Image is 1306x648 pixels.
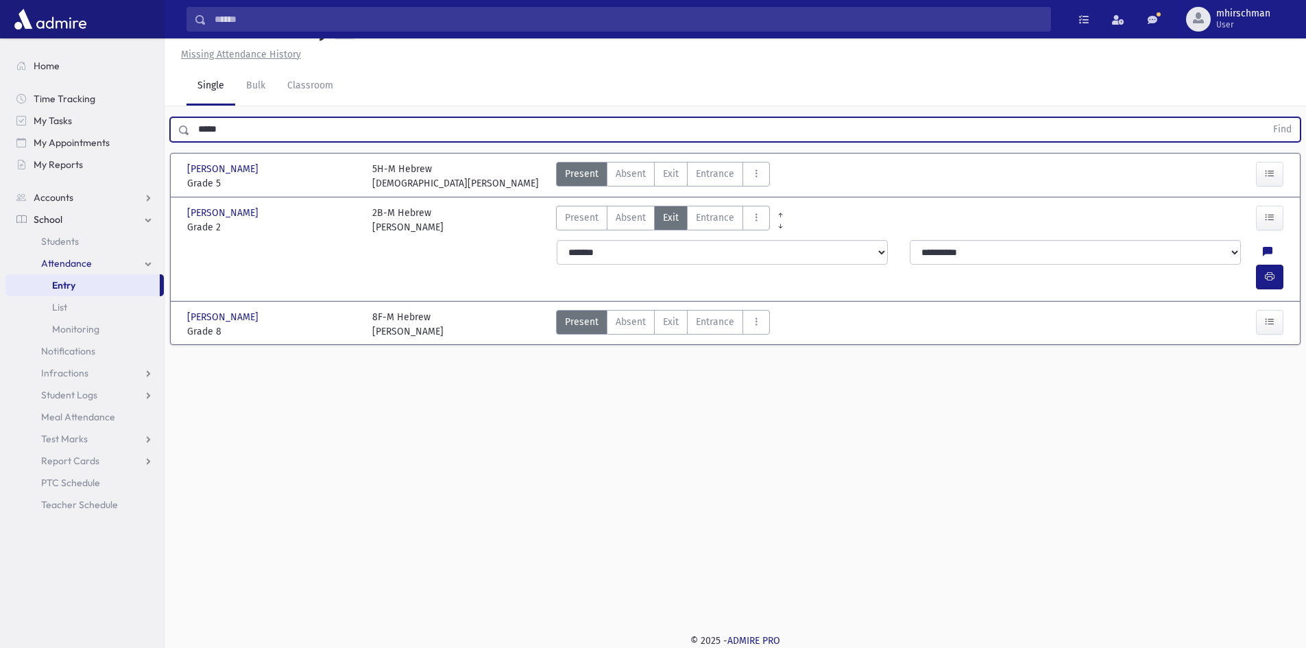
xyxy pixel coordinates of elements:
span: mhirschman [1216,8,1270,19]
a: Student Logs [5,384,164,406]
span: Present [565,167,598,181]
a: Time Tracking [5,88,164,110]
span: Grade 5 [187,176,359,191]
span: Exit [663,167,679,181]
span: Grade 8 [187,324,359,339]
a: My Reports [5,154,164,176]
a: PTC Schedule [5,472,164,494]
button: Find [1265,118,1300,141]
span: School [34,213,62,226]
a: Report Cards [5,450,164,472]
span: Students [41,235,79,248]
img: AdmirePro [11,5,90,33]
div: 8F-M Hebrew [PERSON_NAME] [372,310,444,339]
a: Classroom [276,67,344,106]
span: Home [34,60,60,72]
span: Meal Attendance [41,411,115,423]
span: Present [565,315,598,329]
a: School [5,208,164,230]
a: Meal Attendance [5,406,164,428]
div: © 2025 - [186,634,1284,648]
a: Monitoring [5,318,164,340]
div: 5H-M Hebrew [DEMOGRAPHIC_DATA][PERSON_NAME] [372,162,539,191]
span: List [52,301,67,313]
span: Monitoring [52,323,99,335]
a: Notifications [5,340,164,362]
span: [PERSON_NAME] [187,162,261,176]
span: Infractions [41,367,88,379]
a: Teacher Schedule [5,494,164,516]
a: My Tasks [5,110,164,132]
u: Missing Attendance History [181,49,301,60]
a: List [5,296,164,318]
span: Present [565,211,598,225]
span: [PERSON_NAME] [187,310,261,324]
a: Infractions [5,362,164,384]
span: Report Cards [41,455,99,467]
span: Teacher Schedule [41,499,118,511]
span: Test Marks [41,433,88,445]
a: My Appointments [5,132,164,154]
span: Attendance [41,257,92,269]
span: Exit [663,211,679,225]
a: Test Marks [5,428,164,450]
a: Entry [5,274,160,296]
span: Notifications [41,345,95,357]
div: 2B-M Hebrew [PERSON_NAME] [372,206,444,235]
span: User [1216,19,1270,30]
a: Attendance [5,252,164,274]
span: [PERSON_NAME] [187,206,261,220]
a: Home [5,55,164,77]
span: Entry [52,279,75,291]
span: Student Logs [41,389,97,401]
span: PTC Schedule [41,477,100,489]
div: AttTypes [556,310,770,339]
span: Absent [616,211,646,225]
a: Missing Attendance History [176,49,301,60]
div: AttTypes [556,162,770,191]
span: My Tasks [34,115,72,127]
span: Grade 2 [187,220,359,235]
span: Entrance [696,211,734,225]
a: Accounts [5,187,164,208]
span: Absent [616,315,646,329]
span: Accounts [34,191,73,204]
input: Search [206,7,1050,32]
span: My Appointments [34,136,110,149]
a: Single [186,67,235,106]
div: AttTypes [556,206,770,235]
a: Bulk [235,67,276,106]
a: Students [5,230,164,252]
span: Exit [663,315,679,329]
span: Entrance [696,315,734,329]
span: Time Tracking [34,93,95,105]
span: Absent [616,167,646,181]
span: Entrance [696,167,734,181]
span: My Reports [34,158,83,171]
